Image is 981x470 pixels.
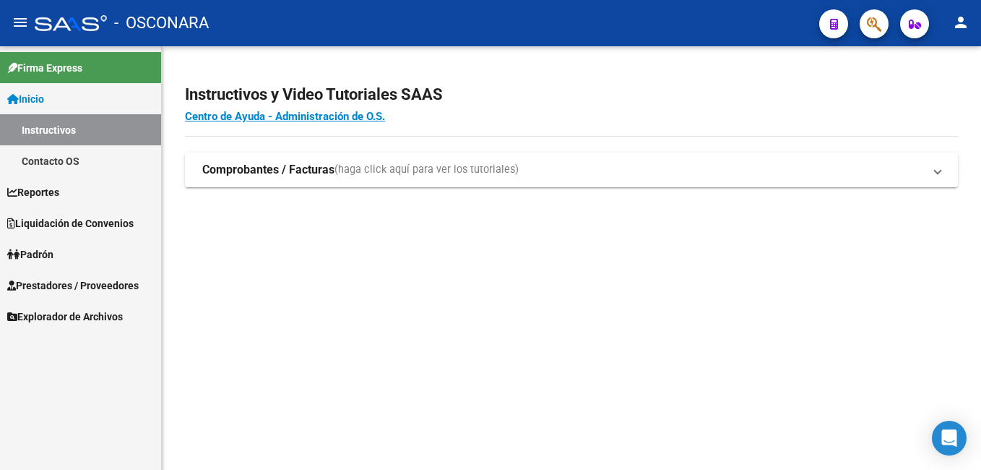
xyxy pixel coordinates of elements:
[7,91,44,107] span: Inicio
[185,153,958,187] mat-expansion-panel-header: Comprobantes / Facturas(haga click aquí para ver los tutoriales)
[185,110,385,123] a: Centro de Ayuda - Administración de O.S.
[952,14,969,31] mat-icon: person
[202,162,334,178] strong: Comprobantes / Facturas
[7,309,123,325] span: Explorador de Archivos
[932,421,967,456] div: Open Intercom Messenger
[334,162,519,178] span: (haga click aquí para ver los tutoriales)
[7,60,82,76] span: Firma Express
[7,278,139,294] span: Prestadores / Proveedores
[7,247,53,262] span: Padrón
[7,184,59,200] span: Reportes
[114,7,209,39] span: - OSCONARA
[185,81,958,108] h2: Instructivos y Video Tutoriales SAAS
[12,14,29,31] mat-icon: menu
[7,215,134,231] span: Liquidación de Convenios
